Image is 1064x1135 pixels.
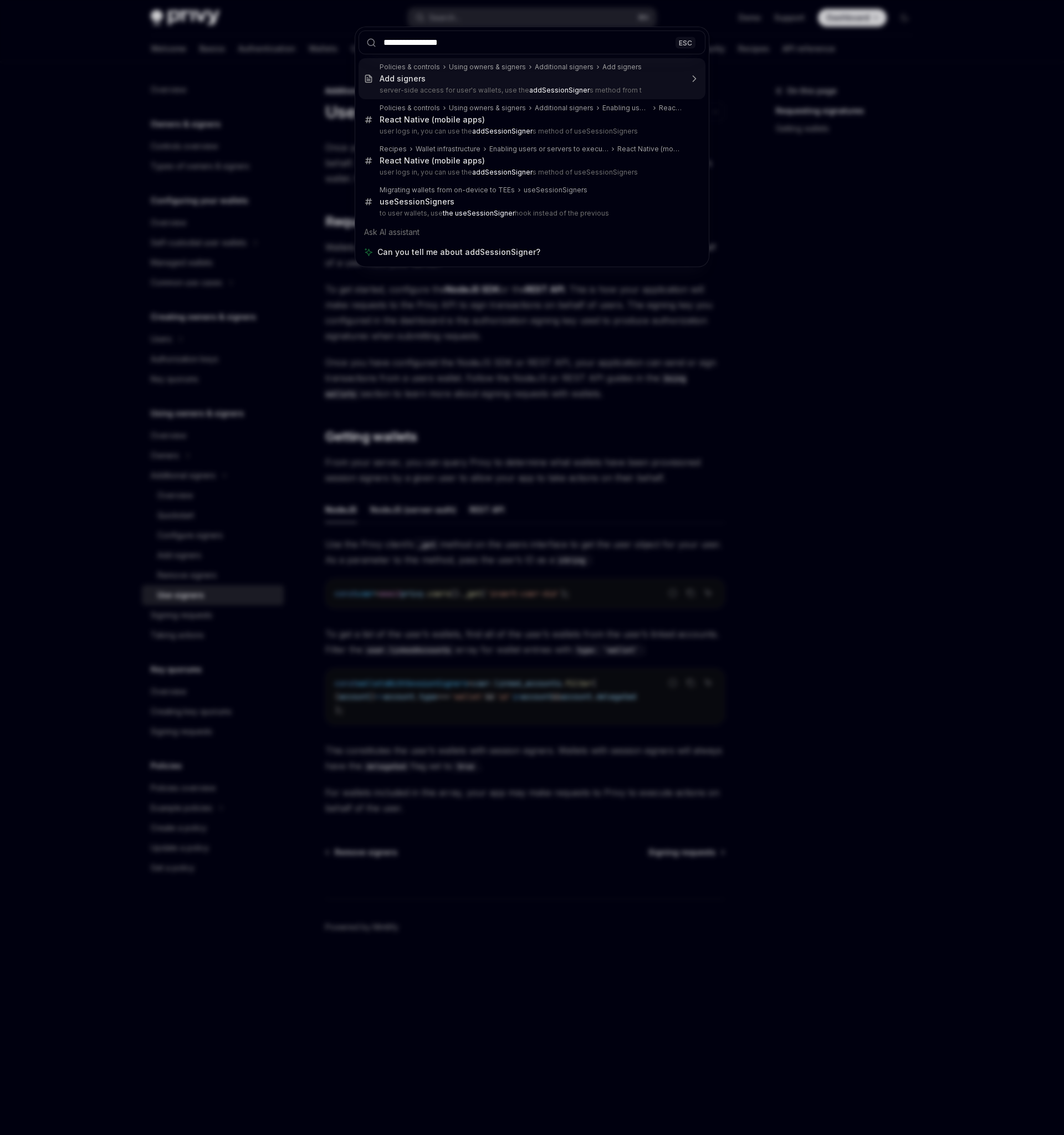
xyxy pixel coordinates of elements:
div: Policies & controls [380,104,440,113]
p: user logs in, you can use the s method of useSessionSigners [380,168,682,177]
div: React Native (mobile apps) [380,115,485,125]
div: Using owners & signers [449,104,526,113]
div: Enabling users or servers to execute transactions [489,145,608,154]
div: Add signers [602,63,642,71]
b: the useSessionSigner [443,209,515,217]
div: Policies & controls [380,63,440,71]
b: addSessionSigner [472,168,533,176]
div: React Native (mobile apps) [659,104,682,113]
p: to user wallets, use hook instead of the previous [380,209,682,218]
div: Using owners & signers [449,63,526,71]
div: Migrating wallets from on-device to TEEs [380,186,515,195]
div: Additional signers [535,63,594,71]
div: useSessionSigners [380,197,454,207]
div: Recipes [380,145,407,154]
div: ESC [676,37,695,48]
b: addSessionSigner [529,86,590,94]
div: Ask AI assistant [359,222,705,242]
div: Add signers [380,74,426,84]
div: useSessionSigners [524,186,587,195]
div: Additional signers [535,104,594,113]
span: Can you tell me about addSessionSigner? [377,247,540,258]
div: Wallet infrastructure [416,145,480,154]
div: Enabling users or servers to execute transactions [602,104,650,113]
div: React Native (mobile apps) [617,145,682,154]
p: user logs in, you can use the s method of useSessionSigners [380,127,682,136]
b: addSessionSigner [472,127,533,135]
div: React Native (mobile apps) [380,156,485,166]
p: server-side access for user's wallets, use the s method from t [380,86,682,95]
